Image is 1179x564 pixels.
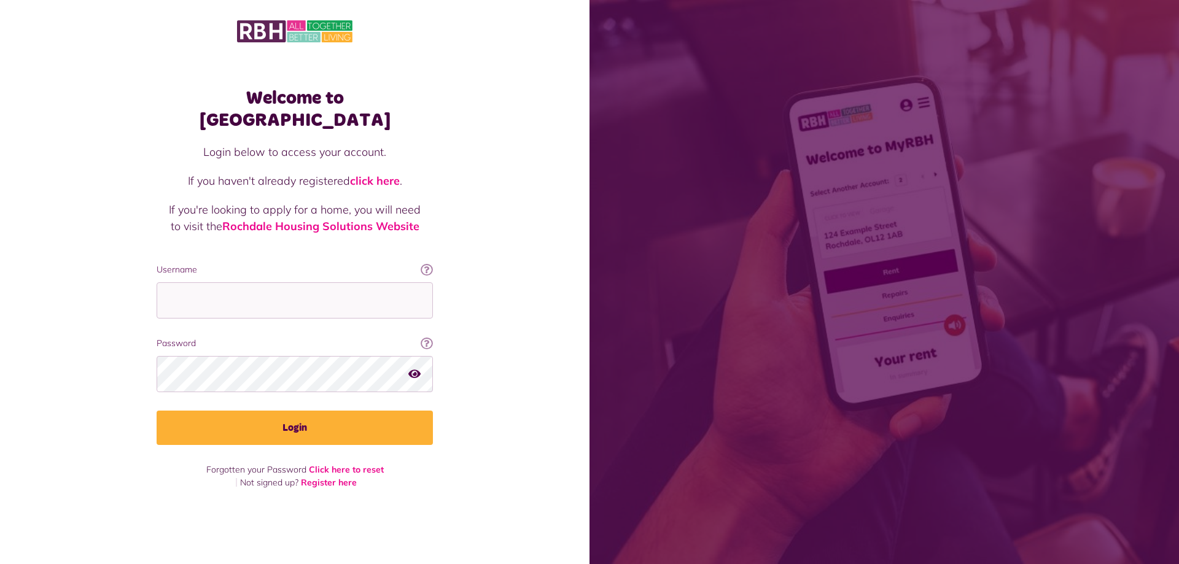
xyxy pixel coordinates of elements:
[169,172,421,189] p: If you haven't already registered .
[169,144,421,160] p: Login below to access your account.
[240,477,298,488] span: Not signed up?
[157,411,433,445] button: Login
[206,464,306,475] span: Forgotten your Password
[157,87,433,131] h1: Welcome to [GEOGRAPHIC_DATA]
[237,18,352,44] img: MyRBH
[169,201,421,234] p: If you're looking to apply for a home, you will need to visit the
[222,219,419,233] a: Rochdale Housing Solutions Website
[301,477,357,488] a: Register here
[157,337,433,350] label: Password
[157,263,433,276] label: Username
[309,464,384,475] a: Click here to reset
[350,174,400,188] a: click here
